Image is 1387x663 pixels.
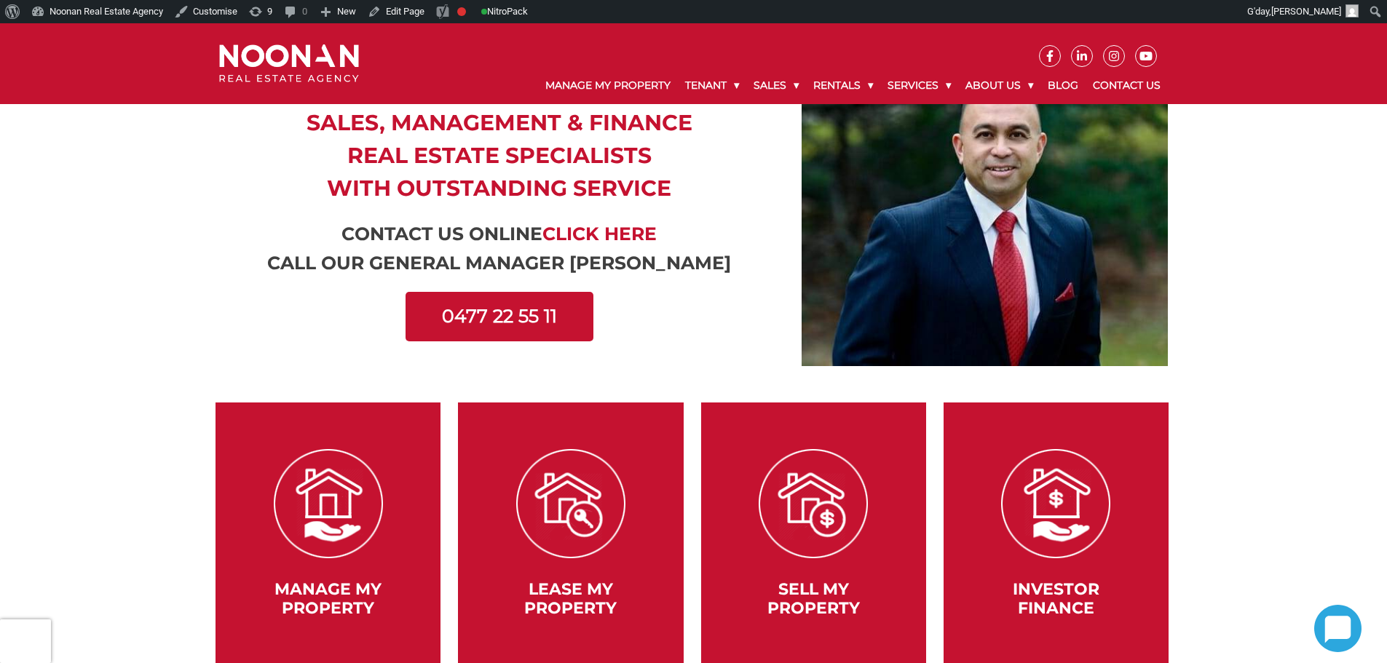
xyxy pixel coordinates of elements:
div: Focus keyphrase not set [457,7,466,16]
a: About Us [958,67,1040,104]
a: Tenant [678,67,746,104]
a: Services [880,67,958,104]
span: [PERSON_NAME] [1271,6,1341,17]
a: Contact Us [1086,67,1168,104]
a: Rentals [806,67,880,104]
a: 0477 22 55 11 [406,292,593,341]
a: Blog [1040,67,1086,104]
a: Click Here [542,223,657,245]
a: Manage My Property [538,67,678,104]
img: Noonan Real Estate Agency [219,44,359,83]
img: 15627389016-rsd-1.jpg [802,82,1168,366]
h3: Contact us online call our General Manager [PERSON_NAME] [219,219,780,277]
h2: Sales, Management & Finance REAL ESTATE SPECIALISTS with Outstanding service [219,106,780,205]
a: Sales [746,67,806,104]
